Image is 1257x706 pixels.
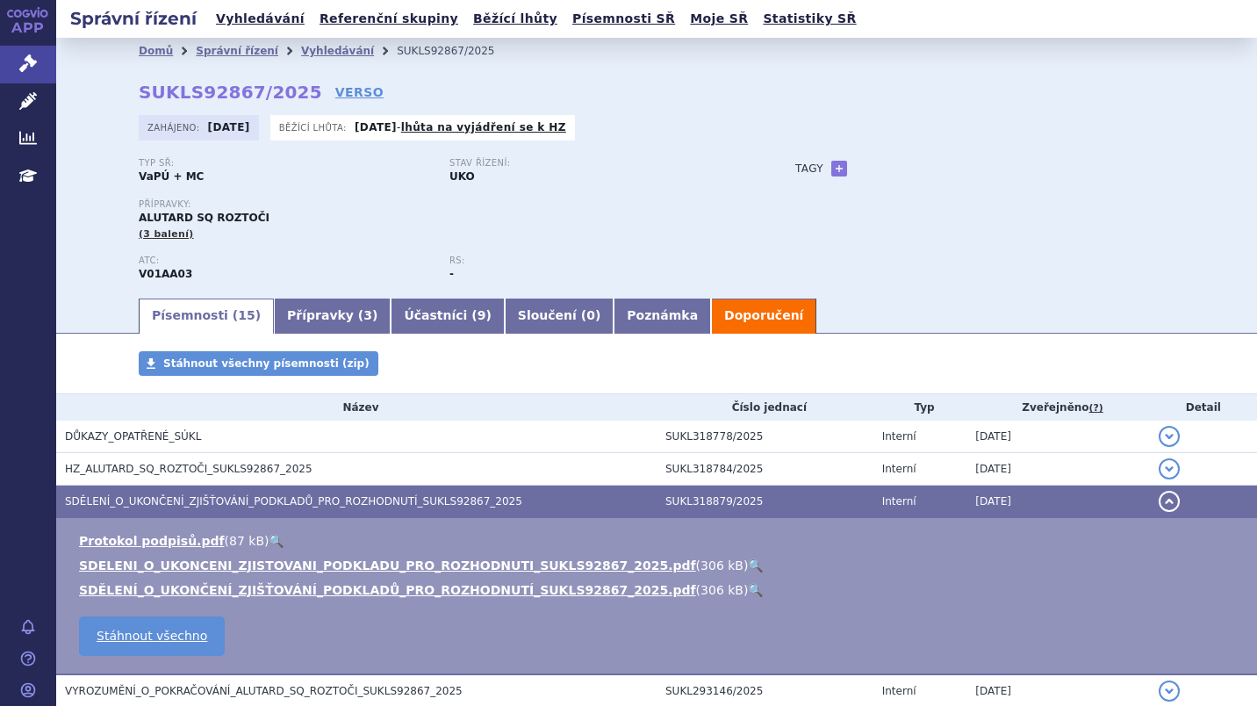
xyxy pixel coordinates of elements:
h2: Správní řízení [56,6,211,31]
p: Přípravky: [139,199,760,210]
a: Domů [139,45,173,57]
a: + [831,161,847,176]
a: Vyhledávání [301,45,374,57]
strong: [DATE] [355,121,397,133]
a: Vyhledávání [211,7,310,31]
button: detail [1159,426,1180,447]
span: 306 kB [700,558,743,573]
span: DŮKAZY_OPATŘENÉ_SÚKL [65,430,201,443]
strong: [DATE] [208,121,250,133]
span: 15 [238,308,255,322]
span: Interní [882,495,916,508]
span: 0 [586,308,595,322]
li: ( ) [79,557,1239,574]
h3: Tagy [795,158,823,179]
a: Běžící lhůty [468,7,563,31]
a: 🔍 [748,558,763,573]
a: Účastníci (9) [391,299,504,334]
a: Moje SŘ [685,7,753,31]
span: Interní [882,430,916,443]
a: Správní řízení [196,45,278,57]
a: Referenční skupiny [314,7,463,31]
a: Sloučení (0) [505,299,614,334]
strong: UKO [449,170,475,183]
strong: VaPÚ + MC [139,170,204,183]
a: Poznámka [614,299,711,334]
span: Běžící lhůta: [279,120,350,134]
span: Stáhnout všechny písemnosti (zip) [163,357,370,370]
a: Písemnosti SŘ [567,7,680,31]
p: - [355,120,566,134]
button: detail [1159,491,1180,512]
span: Interní [882,463,916,475]
a: lhůta na vyjádření se k HZ [401,121,566,133]
li: SUKLS92867/2025 [397,38,517,64]
span: Interní [882,685,916,697]
span: VYROZUMĚNÍ_O_POKRAČOVÁNÍ_ALUTARD_SQ_ROZTOČI_SUKLS92867_2025 [65,685,463,697]
a: Stáhnout všechny písemnosti (zip) [139,351,378,376]
strong: DOMÁCÍ PRACH, ROZTOČI [139,268,192,280]
span: 9 [478,308,486,322]
abbr: (?) [1089,402,1103,414]
a: Doporučení [711,299,816,334]
a: Stáhnout všechno [79,616,225,656]
td: [DATE] [966,421,1149,453]
td: SUKL318879/2025 [657,486,873,518]
th: Detail [1150,394,1257,421]
a: Přípravky (3) [274,299,391,334]
td: SUKL318784/2025 [657,453,873,486]
td: [DATE] [966,486,1149,518]
p: Typ SŘ: [139,158,432,169]
a: SDĚLENÍ_O_UKONČENÍ_ZJIŠŤOVÁNÍ_PODKLADŮ_PRO_ROZHODNUTÍ_SUKLS92867_2025.pdf [79,583,696,597]
th: Zveřejněno [966,394,1149,421]
a: 🔍 [748,583,763,597]
p: ATC: [139,256,432,266]
p: Stav řízení: [449,158,743,169]
td: SUKL318778/2025 [657,421,873,453]
button: detail [1159,681,1180,702]
a: Protokol podpisů.pdf [79,534,225,548]
li: ( ) [79,532,1239,550]
th: Číslo jednací [657,394,873,421]
strong: - [449,268,454,280]
a: VERSO [335,83,384,101]
span: 306 kB [700,583,743,597]
span: 87 kB [229,534,264,548]
a: 🔍 [269,534,284,548]
span: HZ_ALUTARD_SQ_ROZTOČI_SUKLS92867_2025 [65,463,312,475]
span: SDĚLENÍ_O_UKONČENÍ_ZJIŠŤOVÁNÍ_PODKLADŮ_PRO_ROZHODNUTÍ_SUKLS92867_2025 [65,495,522,508]
span: (3 balení) [139,228,194,240]
span: Zahájeno: [147,120,203,134]
a: Statistiky SŘ [758,7,861,31]
th: Název [56,394,657,421]
strong: SUKLS92867/2025 [139,82,322,103]
th: Typ [873,394,967,421]
li: ( ) [79,581,1239,599]
span: 3 [363,308,372,322]
td: [DATE] [966,453,1149,486]
span: ALUTARD SQ ROZTOČI [139,212,269,224]
a: Písemnosti (15) [139,299,274,334]
button: detail [1159,458,1180,479]
p: RS: [449,256,743,266]
a: SDELENI_O_UKONCENI_ZJISTOVANI_PODKLADU_PRO_ROZHODNUTI_SUKLS92867_2025.pdf [79,558,696,573]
